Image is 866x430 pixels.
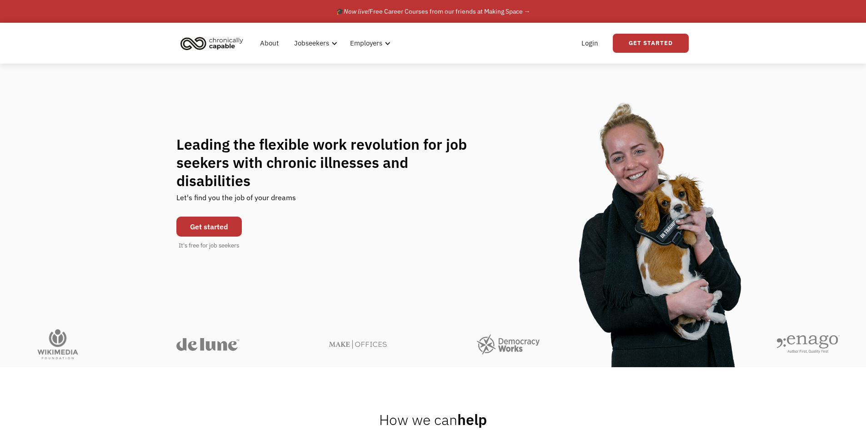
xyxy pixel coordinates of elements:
a: Get started [176,217,242,237]
a: Get Started [613,34,689,53]
a: home [178,33,250,53]
div: Jobseekers [294,38,329,49]
div: Jobseekers [289,29,340,58]
div: Employers [345,29,393,58]
img: Chronically Capable logo [178,33,246,53]
a: About [255,29,284,58]
div: Let's find you the job of your dreams [176,190,296,212]
a: Login [576,29,604,58]
div: 🎓 Free Career Courses from our friends at Making Space → [336,6,531,17]
div: It's free for job seekers [179,241,239,250]
h2: help [379,410,487,429]
div: Employers [350,38,382,49]
h1: Leading the flexible work revolution for job seekers with chronic illnesses and disabilities [176,135,485,190]
span: How we can [379,410,457,429]
em: Now live! [344,7,370,15]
